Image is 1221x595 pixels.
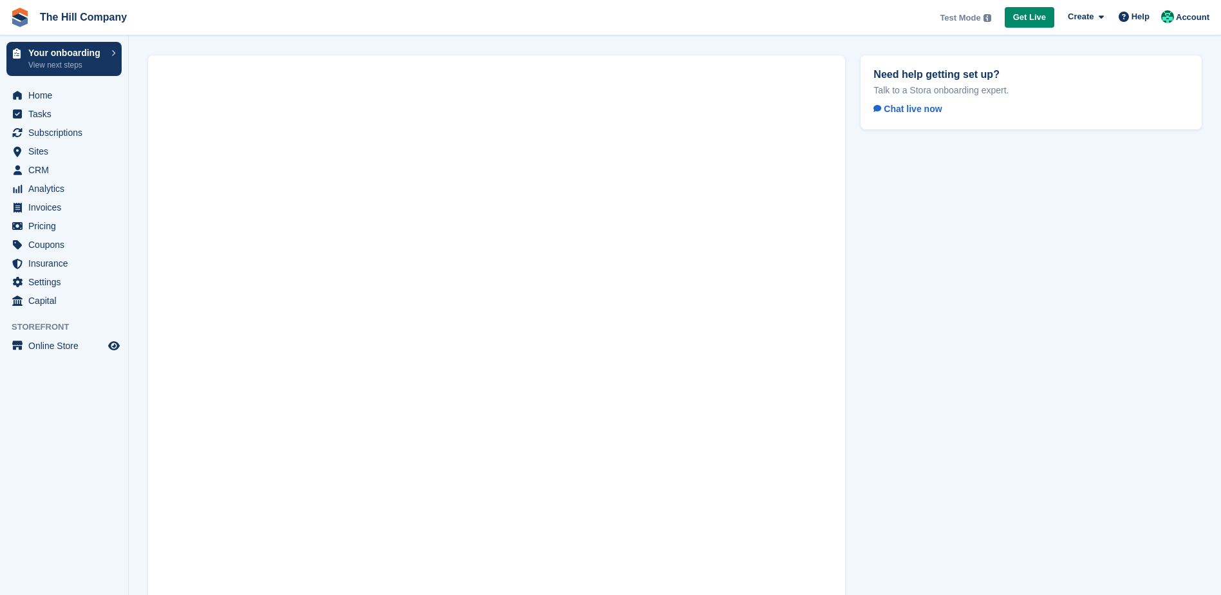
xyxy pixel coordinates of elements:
img: icon-info-grey-7440780725fd019a000dd9b08b2336e03edf1995a4989e88bcd33f0948082b44.svg [983,14,991,22]
a: menu [6,217,122,235]
span: Settings [28,273,106,291]
p: Talk to a Stora onboarding expert. [873,84,1189,96]
a: menu [6,236,122,254]
a: menu [6,273,122,291]
span: Storefront [12,321,128,334]
span: Sites [28,142,106,160]
img: stora-icon-8386f47178a22dfd0bd8f6a31ec36ba5ce8667c1dd55bd0f319d3a0aa187defe.svg [10,8,30,27]
p: View next steps [28,59,105,71]
span: Online Store [28,337,106,355]
a: Chat live now [873,101,952,117]
span: Subscriptions [28,124,106,142]
a: menu [6,180,122,198]
a: Preview store [106,338,122,354]
a: menu [6,161,122,179]
span: Invoices [28,198,106,216]
span: Coupons [28,236,106,254]
span: Pricing [28,217,106,235]
span: Insurance [28,254,106,272]
span: Analytics [28,180,106,198]
span: Tasks [28,105,106,123]
a: menu [6,198,122,216]
span: Create [1068,10,1094,23]
span: Help [1132,10,1150,23]
span: Home [28,86,106,104]
span: Chat live now [873,104,942,114]
a: Your onboarding View next steps [6,42,122,76]
h2: Need help getting set up? [873,68,1189,80]
a: menu [6,124,122,142]
a: Get Live [1005,7,1054,28]
span: Capital [28,292,106,310]
a: menu [6,292,122,310]
a: menu [6,105,122,123]
span: Test Mode [940,12,980,24]
span: Get Live [1013,11,1046,24]
span: CRM [28,161,106,179]
p: Your onboarding [28,48,105,57]
span: Account [1176,11,1209,24]
img: Bradley Hill [1161,10,1174,23]
a: menu [6,142,122,160]
a: The Hill Company [35,6,132,28]
a: menu [6,254,122,272]
a: menu [6,86,122,104]
a: menu [6,337,122,355]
